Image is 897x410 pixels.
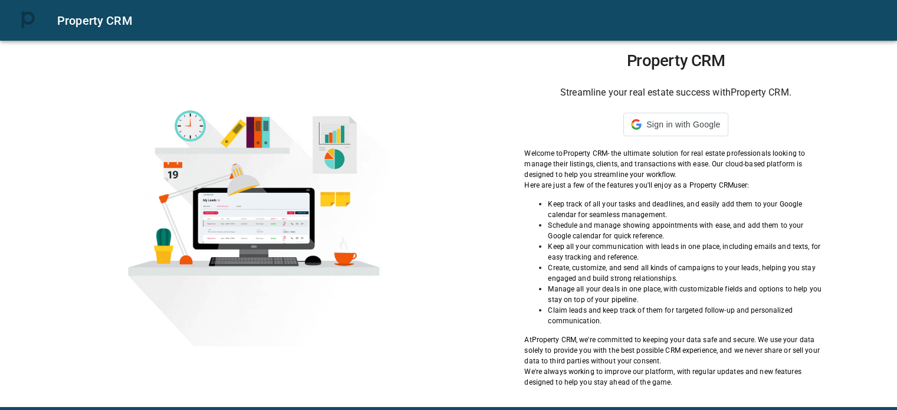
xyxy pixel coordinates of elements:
[548,199,827,220] p: Keep track of all your tasks and deadlines, and easily add them to your Google calendar for seaml...
[548,263,827,284] p: Create, customize, and send all kinds of campaigns to your leads, helping you stay engaged and bu...
[524,51,827,70] h1: Property CRM
[646,120,720,129] span: Sign in with Google
[524,84,827,101] h6: Streamline your real estate success with Property CRM .
[623,113,728,136] div: Sign in with Google
[57,11,883,30] div: Property CRM
[524,366,827,388] p: We're always working to improve our platform, with regular updates and new features designed to h...
[548,305,827,326] p: Claim leads and keep track of them for targeted follow-up and personalized communication.
[548,241,827,263] p: Keep all your communication with leads in one place, including emails and texts, for easy trackin...
[524,334,827,366] p: At Property CRM , we're committed to keeping your data safe and secure. We use your data solely t...
[524,148,827,180] p: Welcome to Property CRM - the ultimate solution for real estate professionals looking to manage t...
[548,284,827,305] p: Manage all your deals in one place, with customizable fields and options to help you stay on top ...
[548,220,827,241] p: Schedule and manage showing appointments with ease, and add them to your Google calendar for quic...
[524,180,827,191] p: Here are just a few of the features you'll enjoy as a Property CRM user:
